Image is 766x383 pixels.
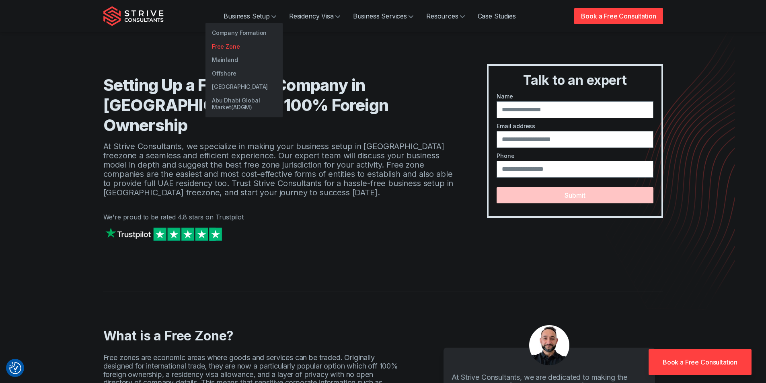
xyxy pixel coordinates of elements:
button: Consent Preferences [9,362,21,374]
a: Book a Free Consultation [574,8,663,24]
label: Email address [497,123,653,129]
label: Name [497,93,653,100]
h3: Talk to an expert [492,72,658,88]
img: aDXDSydWJ-7kSlbU_Untitleddesign-75-.png [529,325,569,365]
a: Mainland [205,53,283,67]
button: Submit [497,187,653,203]
a: Company Formation [205,26,283,40]
a: Residency Visa [283,9,347,23]
a: [GEOGRAPHIC_DATA] [205,80,283,94]
a: Business Services [347,9,420,23]
label: Phone [497,153,653,159]
a: Resources [420,9,471,23]
a: Business Setup [217,9,283,23]
a: Case Studies [471,9,522,23]
a: Abu Dhabi Global Market(ADGM) [205,94,283,114]
img: Revisit consent button [9,362,21,374]
a: Free Zone [205,40,283,53]
h1: Setting Up a Free zone Company in [GEOGRAPHIC_DATA] - 100% Foreign Ownership [103,75,455,135]
p: We're proud to be rated 4.8 stars on Trustpilot [103,213,455,221]
img: Strive Consultants [103,6,164,26]
a: Book a Free Consultation [649,349,752,375]
h2: What is a Free Zone? [103,328,400,344]
a: Offshore [205,67,283,80]
p: At Strive Consultants, we specialize in making your business setup in [GEOGRAPHIC_DATA] freezone ... [103,142,455,197]
img: Strive on Trustpilot [103,225,224,243]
